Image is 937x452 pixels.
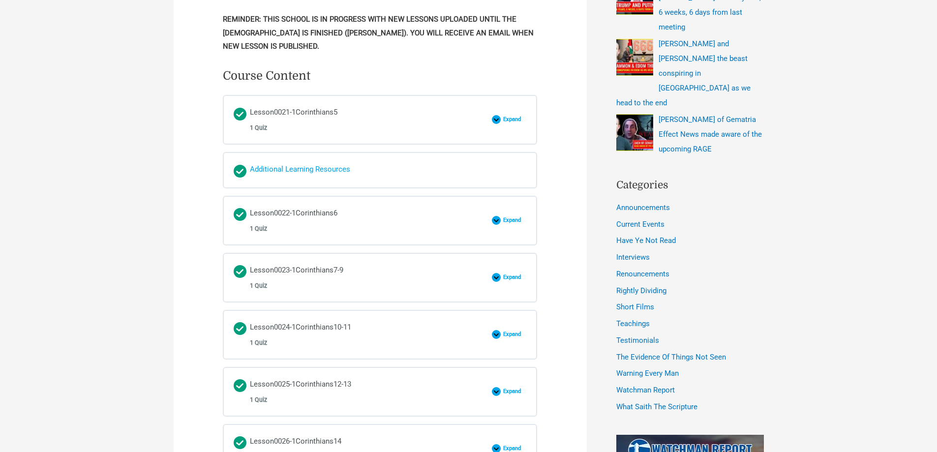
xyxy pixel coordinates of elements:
a: Testimonials [616,336,659,345]
div: Lesson0023-1Corinthians7-9 [250,264,343,292]
a: Teachings [616,319,650,328]
a: Completed Lesson0024-1Corinthians10-11 1 Quiz [234,321,486,349]
button: Expand [492,216,527,225]
button: Expand [492,330,527,339]
div: Additional Learning Resources [250,163,350,178]
div: Completed [234,436,246,449]
span: 1 Quiz [250,124,267,131]
a: Watchman Report [616,386,675,394]
a: Short Films [616,302,654,311]
button: Expand [492,273,527,282]
a: What Saith The Scripture [616,402,697,411]
div: Completed [234,322,246,335]
nav: Categories [616,200,764,414]
a: Have Ye Not Read [616,236,676,245]
span: 1 Quiz [250,282,267,289]
a: [PERSON_NAME] of Gematria Effect News made aware of the upcoming RAGE [659,115,762,153]
span: Expand [501,445,527,452]
span: Expand [501,331,527,338]
span: 1 Quiz [250,225,267,232]
div: Lesson0021-1Corinthians5 [250,106,337,134]
div: Lesson0022-1Corinthians6 [250,207,337,235]
a: Renouncements [616,270,669,278]
a: The Evidence Of Things Not Seen [616,353,726,362]
button: Expand [492,387,527,396]
a: Rightly Dividing [616,286,666,295]
h2: Categories [616,178,764,193]
a: Completed Lesson0023-1Corinthians7-9 1 Quiz [234,264,486,292]
a: Warning Every Man [616,369,679,378]
span: Expand [501,274,527,281]
a: Completed Lesson0025-1Corinthians12-13 1 Quiz [234,378,486,406]
div: Completed [234,208,246,221]
a: Completed Lesson0021-1Corinthians5 1 Quiz [234,106,486,134]
span: Expand [501,116,527,123]
a: Current Events [616,220,665,229]
span: Expand [501,217,527,224]
div: Lesson0025-1Corinthians12-13 [250,378,351,406]
span: 1 Quiz [250,396,267,403]
div: Completed [234,379,246,392]
a: [PERSON_NAME] and [PERSON_NAME] the beast conspiring in [GEOGRAPHIC_DATA] as we head to the end [616,39,751,107]
a: Announcements [616,203,670,212]
span: Expand [501,388,527,395]
h2: Course Content [223,68,310,84]
strong: REMINDER: THIS SCHOOL IS IN PROGRESS WITH NEW LESSONS UPLOADED UNTIL THE [DEMOGRAPHIC_DATA] IS FI... [223,15,534,51]
a: Interviews [616,253,650,262]
a: Completed Lesson0022-1Corinthians6 1 Quiz [234,207,486,235]
div: Completed [234,108,246,121]
button: Expand [492,115,527,124]
div: Lesson0024-1Corinthians10-11 [250,321,351,349]
a: Completed Additional Learning Resources [234,163,527,178]
div: Completed [234,265,246,278]
div: Completed [234,165,246,178]
span: 1 Quiz [250,339,267,346]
